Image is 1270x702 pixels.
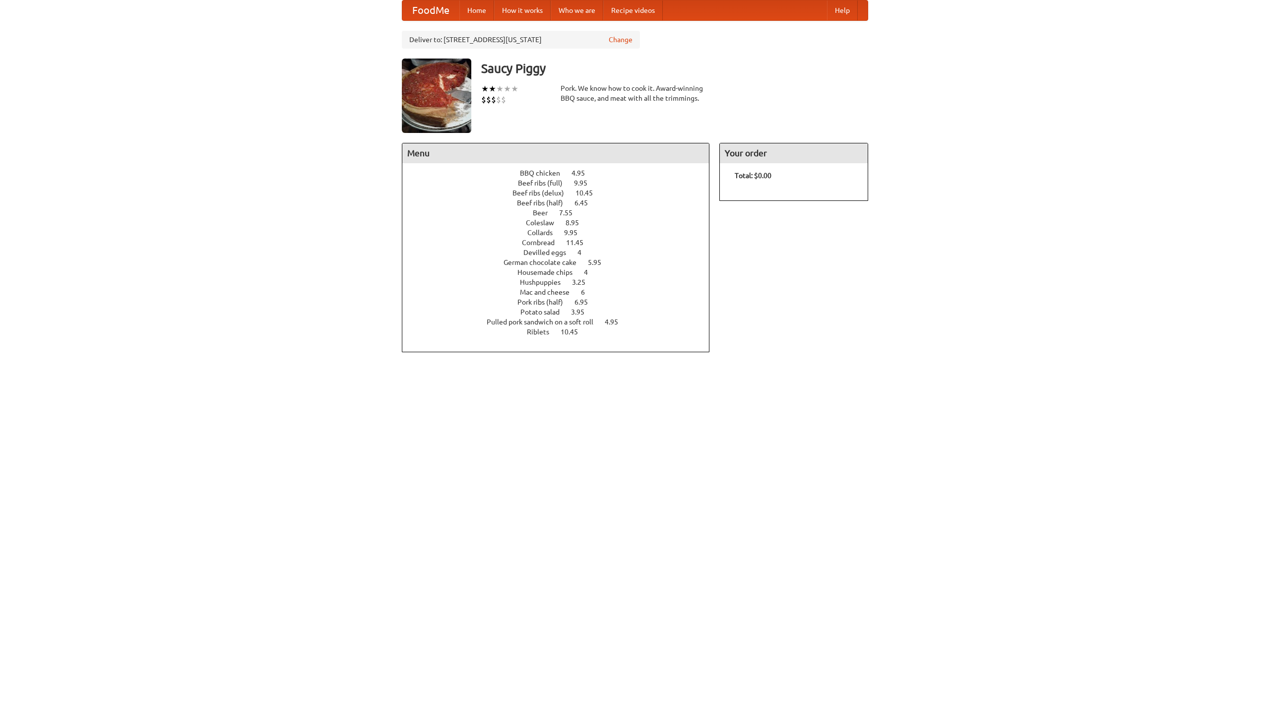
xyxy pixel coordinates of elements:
a: Hushpuppies 3.25 [520,278,604,286]
a: Pulled pork sandwich on a soft roll 4.95 [487,318,636,326]
span: 10.45 [561,328,588,336]
span: Beef ribs (full) [518,179,572,187]
a: Devilled eggs 4 [523,249,600,256]
li: ★ [496,83,504,94]
a: Change [609,35,633,45]
span: 4 [577,249,591,256]
a: Help [827,0,858,20]
span: Pork ribs (half) [517,298,573,306]
a: Cornbread 11.45 [522,239,602,247]
a: Mac and cheese 6 [520,288,603,296]
span: Beef ribs (delux) [512,189,574,197]
li: $ [481,94,486,105]
img: angular.jpg [402,59,471,133]
li: ★ [481,83,489,94]
span: German chocolate cake [504,258,586,266]
span: BBQ chicken [520,169,570,177]
span: Mac and cheese [520,288,579,296]
span: 6.95 [574,298,598,306]
a: Beef ribs (delux) 10.45 [512,189,611,197]
span: Housemade chips [517,268,582,276]
li: $ [491,94,496,105]
span: 11.45 [566,239,593,247]
div: Pork. We know how to cook it. Award-winning BBQ sauce, and meat with all the trimmings. [561,83,709,103]
li: ★ [511,83,518,94]
a: Housemade chips 4 [517,268,606,276]
a: Beef ribs (full) 9.95 [518,179,606,187]
span: Beer [533,209,558,217]
a: Beef ribs (half) 6.45 [517,199,606,207]
span: 9.95 [574,179,597,187]
a: Who we are [551,0,603,20]
li: ★ [489,83,496,94]
span: Coleslaw [526,219,564,227]
span: 3.25 [572,278,595,286]
span: Collards [527,229,563,237]
span: Devilled eggs [523,249,576,256]
span: Pulled pork sandwich on a soft roll [487,318,603,326]
a: Riblets 10.45 [527,328,596,336]
b: Total: $0.00 [735,172,771,180]
span: 10.45 [575,189,603,197]
li: ★ [504,83,511,94]
span: Riblets [527,328,559,336]
span: 4.95 [605,318,628,326]
span: Potato salad [520,308,570,316]
span: Hushpuppies [520,278,571,286]
h4: Menu [402,143,709,163]
h3: Saucy Piggy [481,59,868,78]
a: Potato salad 3.95 [520,308,603,316]
a: Home [459,0,494,20]
a: Recipe videos [603,0,663,20]
span: 5.95 [588,258,611,266]
li: $ [496,94,501,105]
span: 6 [581,288,595,296]
a: Coleslaw 8.95 [526,219,597,227]
a: German chocolate cake 5.95 [504,258,620,266]
span: 4 [584,268,598,276]
span: 8.95 [566,219,589,227]
a: Pork ribs (half) 6.95 [517,298,606,306]
span: 4.95 [571,169,595,177]
span: 3.95 [571,308,594,316]
div: Deliver to: [STREET_ADDRESS][US_STATE] [402,31,640,49]
h4: Your order [720,143,868,163]
li: $ [501,94,506,105]
span: 7.55 [559,209,582,217]
a: BBQ chicken 4.95 [520,169,603,177]
a: How it works [494,0,551,20]
span: 6.45 [574,199,598,207]
li: $ [486,94,491,105]
a: Collards 9.95 [527,229,596,237]
a: FoodMe [402,0,459,20]
span: Beef ribs (half) [517,199,573,207]
span: Cornbread [522,239,565,247]
span: 9.95 [564,229,587,237]
a: Beer 7.55 [533,209,591,217]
